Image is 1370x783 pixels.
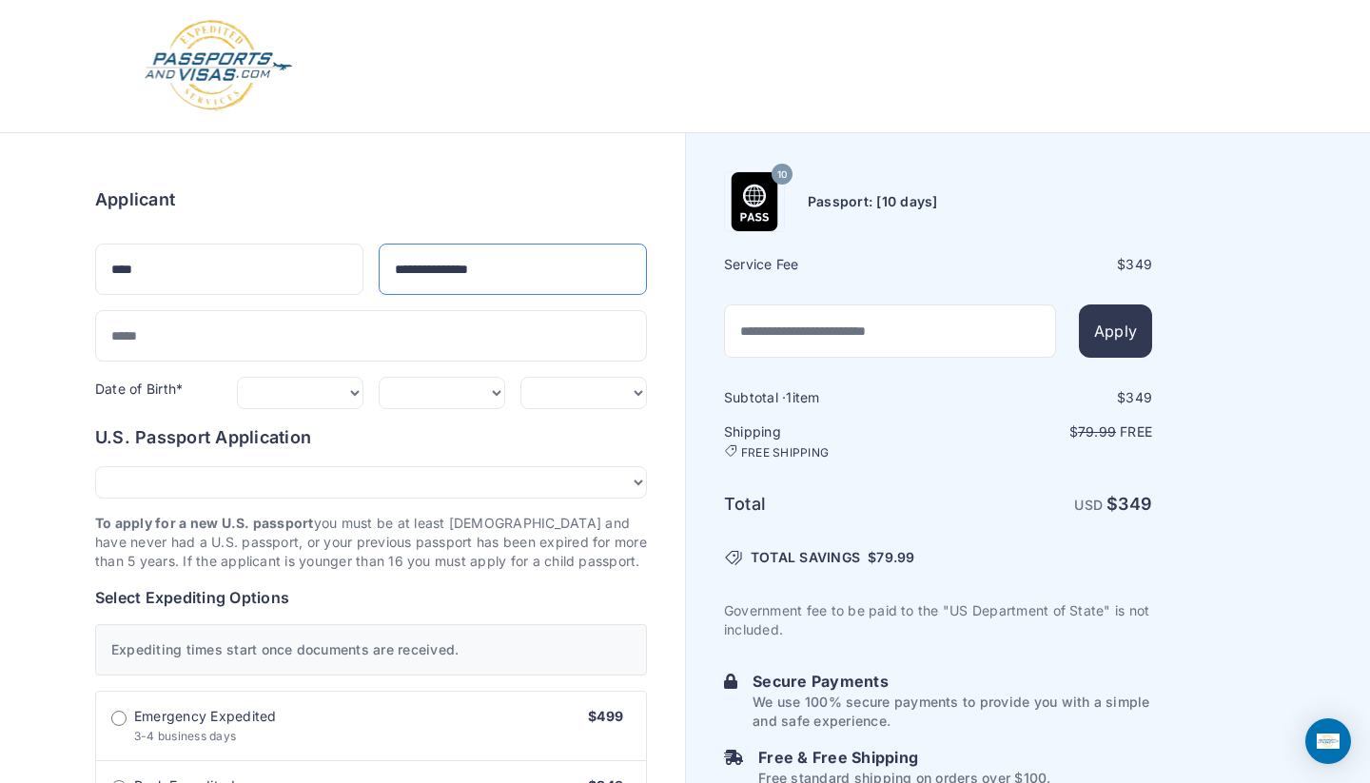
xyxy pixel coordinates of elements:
span: 349 [1125,256,1152,272]
span: FREE SHIPPING [741,445,829,460]
span: 3-4 business days [134,729,236,743]
h6: U.S. Passport Application [95,424,647,451]
span: 349 [1118,494,1152,514]
div: $ [940,255,1152,274]
span: $ [868,548,914,567]
p: Government fee to be paid to the "US Department of State" is not included. [724,601,1152,639]
label: Date of Birth* [95,381,183,397]
div: $ [940,388,1152,407]
h6: Passport: [10 days] [808,192,938,211]
h6: Service Fee [724,255,936,274]
span: $499 [588,708,623,724]
h6: Total [724,491,936,518]
p: We use 100% secure payments to provide you with a simple and safe experience. [753,693,1152,731]
h6: Subtotal · item [724,388,936,407]
span: 1 [786,389,792,405]
button: Apply [1079,304,1152,358]
p: $ [940,422,1152,441]
strong: $ [1106,494,1152,514]
h6: Free & Free Shipping [758,746,1050,769]
img: Product Name [725,172,784,231]
div: Open Intercom Messenger [1305,718,1351,764]
img: Logo [143,19,294,113]
h6: Select Expediting Options [95,586,647,609]
span: 79.99 [876,549,914,565]
span: TOTAL SAVINGS [751,548,860,567]
div: Expediting times start once documents are received. [95,624,647,675]
h6: Shipping [724,422,936,460]
span: 10 [777,163,787,187]
span: Emergency Expedited [134,707,277,726]
span: 79.99 [1078,423,1116,440]
h6: Secure Payments [753,670,1152,693]
p: you must be at least [DEMOGRAPHIC_DATA] and have never had a U.S. passport, or your previous pass... [95,514,647,571]
strong: To apply for a new U.S. passport [95,515,314,531]
h6: Applicant [95,186,175,213]
span: USD [1074,497,1103,513]
span: 349 [1125,389,1152,405]
span: Free [1120,423,1152,440]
